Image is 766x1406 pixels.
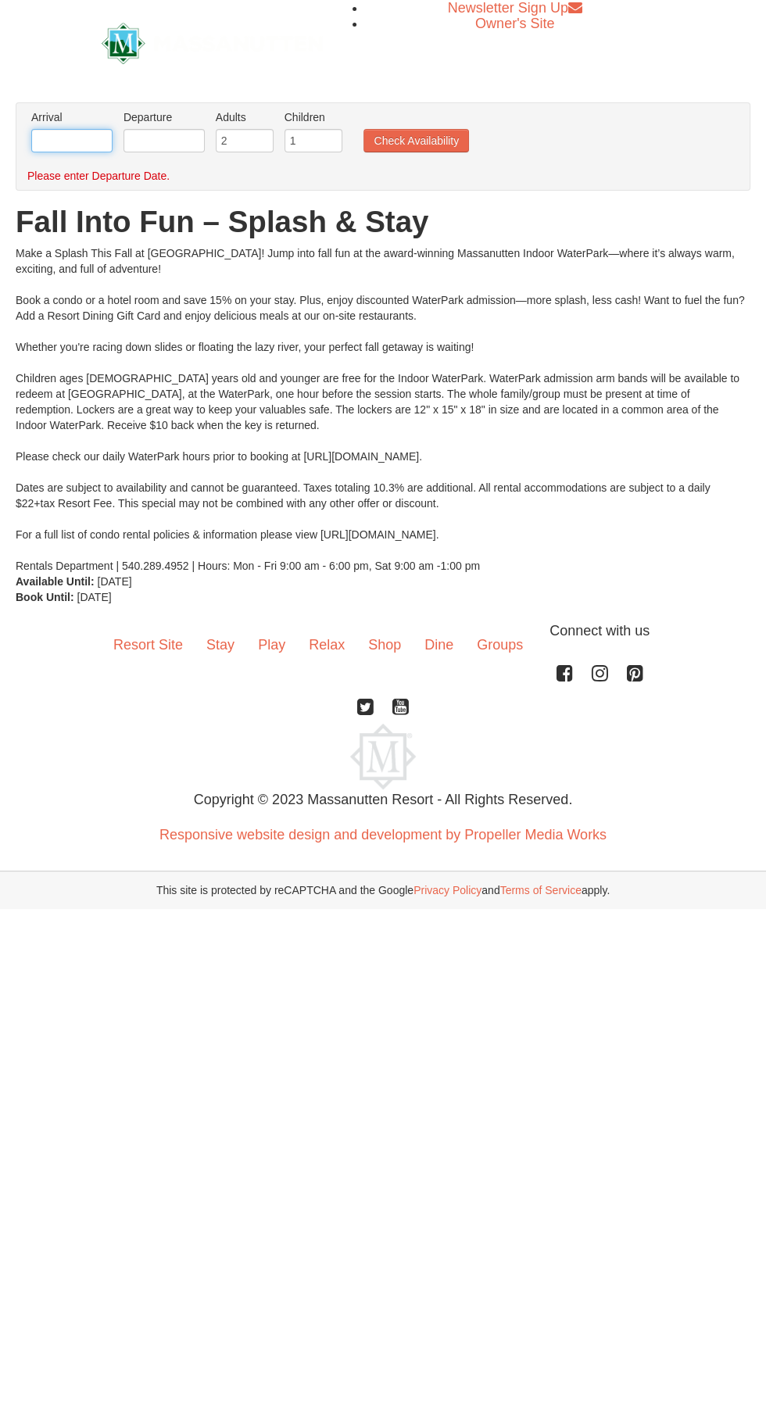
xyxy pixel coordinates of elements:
a: Relax [297,621,356,669]
a: Responsive website design and development by Propeller Media Works [159,827,607,843]
strong: Book Until: [16,591,74,603]
p: Copyright © 2023 Massanutten Resort - All Rights Reserved. [90,789,676,810]
a: Terms of Service [500,884,582,896]
span: [DATE] [98,575,132,588]
a: Massanutten Resort [102,23,323,59]
label: Departure [123,109,205,125]
img: Massanutten Resort Logo [102,23,323,65]
a: Resort Site [102,621,195,669]
h1: Fall Into Fun – Splash & Stay [16,206,750,238]
a: Owner's Site [475,16,554,31]
a: Play [246,621,297,669]
label: Adults [216,109,274,125]
button: Check Availability [363,129,469,152]
div: Make a Splash This Fall at [GEOGRAPHIC_DATA]! Jump into fall fun at the award-winning Massanutten... [16,245,750,574]
a: Privacy Policy [413,884,481,896]
span: This site is protected by reCAPTCHA and the Google and apply. [156,882,610,898]
a: Groups [465,621,535,669]
span: [DATE] [77,591,112,603]
div: Please enter Departure Date. [27,168,722,184]
a: Shop [356,621,413,669]
img: Massanutten Resort Logo [350,724,416,789]
a: Dine [413,621,465,669]
label: Arrival [31,109,113,125]
label: Children [285,109,342,125]
a: Stay [195,621,246,669]
strong: Available Until: [16,575,95,588]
